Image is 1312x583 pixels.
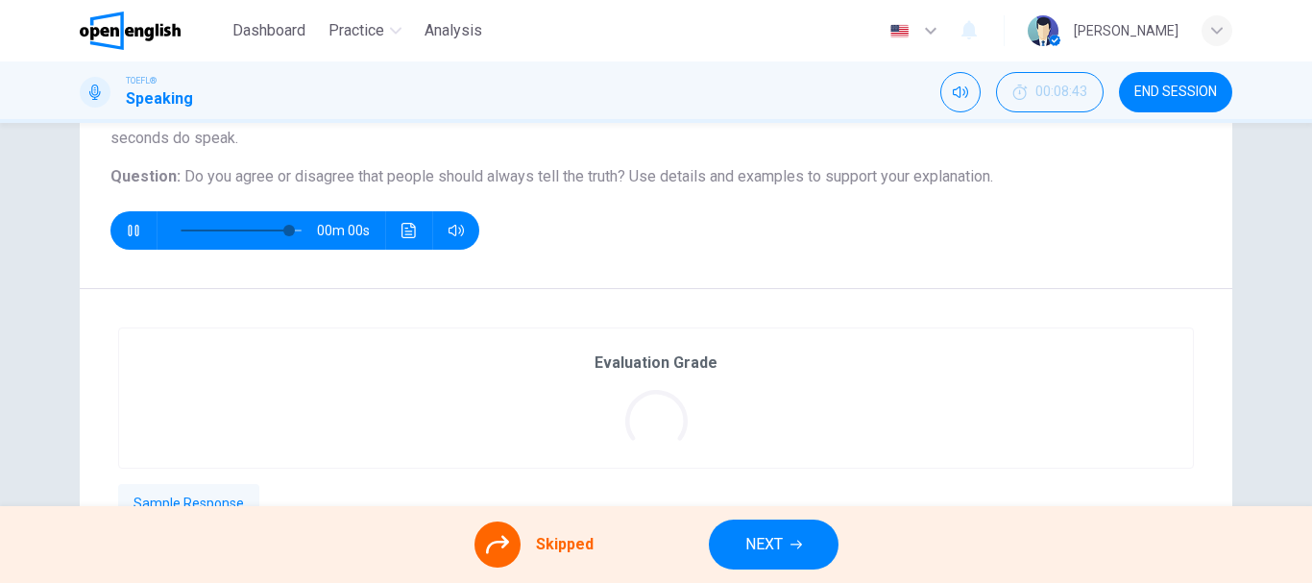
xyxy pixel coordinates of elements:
div: basic tabs example [118,484,1194,524]
button: Practice [321,13,409,48]
span: Do you agree or disagree that people should always tell the truth? [184,167,625,185]
img: en [887,24,911,38]
button: NEXT [709,520,838,570]
button: Click to see the audio transcription [394,211,425,250]
img: Profile picture [1028,15,1058,46]
span: 00:08:43 [1035,85,1087,100]
h1: Speaking [126,87,193,110]
h6: Evaluation Grade [595,352,717,375]
a: OpenEnglish logo [80,12,225,50]
button: Analysis [417,13,490,48]
span: Dashboard [232,19,305,42]
span: 00m 00s [317,211,385,250]
span: Skipped [536,533,594,556]
span: NEXT [745,531,783,558]
h6: Question : [110,165,1202,188]
span: Analysis [425,19,482,42]
div: Mute [940,72,981,112]
button: 00:08:43 [996,72,1104,112]
span: END SESSION [1134,85,1217,100]
button: Dashboard [225,13,313,48]
button: Sample Response [118,484,259,524]
div: [PERSON_NAME] [1074,19,1178,42]
span: TOEFL® [126,74,157,87]
img: OpenEnglish logo [80,12,181,50]
h6: Directions : [110,104,1202,150]
div: Hide [996,72,1104,112]
span: Use details and examples to support your explanation. [629,167,993,185]
button: END SESSION [1119,72,1232,112]
span: Practice [328,19,384,42]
